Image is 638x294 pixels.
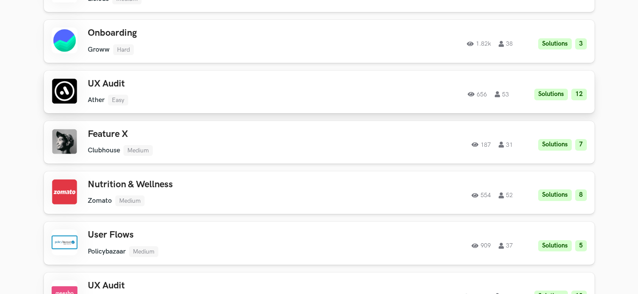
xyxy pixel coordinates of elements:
li: Medium [123,145,153,156]
li: Hard [113,44,134,55]
span: 31 [499,142,513,148]
a: OnboardingGrowwHard1.82k38Solutions3 [44,20,595,62]
li: Clubhouse [88,146,120,155]
li: Solutions [534,89,568,100]
span: 554 [472,192,491,198]
li: Solutions [538,240,572,252]
li: 7 [575,139,587,151]
li: 5 [575,240,587,252]
span: 656 [468,91,487,97]
h3: UX Audit [88,280,332,291]
li: Ather [88,96,105,104]
li: Medium [115,195,145,206]
h3: Onboarding [88,28,332,39]
a: Feature X Clubhouse Medium 187 31 Solutions 7 [44,121,595,164]
span: 909 [472,243,491,249]
li: Solutions [538,189,572,201]
li: 8 [575,189,587,201]
span: 38 [499,41,513,47]
li: Zomato [88,197,112,205]
li: Solutions [538,139,572,151]
h3: Nutrition & Wellness [88,179,332,190]
li: Policybazaar [88,248,126,256]
h3: Feature X [88,129,332,140]
a: Nutrition & Wellness Zomato Medium 554 52 Solutions 8 [44,171,595,214]
span: 1.82k [467,41,491,47]
li: Solutions [538,38,572,50]
span: 37 [499,243,513,249]
li: 12 [571,89,587,100]
li: Groww [88,46,110,54]
li: Easy [108,95,128,105]
h3: User Flows [88,229,332,241]
h3: UX Audit [88,78,332,90]
span: 52 [499,192,513,198]
a: UX Audit Ather Easy 656 53 Solutions 12 [44,71,595,113]
li: 3 [575,38,587,50]
li: Medium [129,246,158,257]
a: User Flows Policybazaar Medium 909 37 Solutions 5 [44,222,595,264]
span: 53 [495,91,509,97]
span: 187 [472,142,491,148]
